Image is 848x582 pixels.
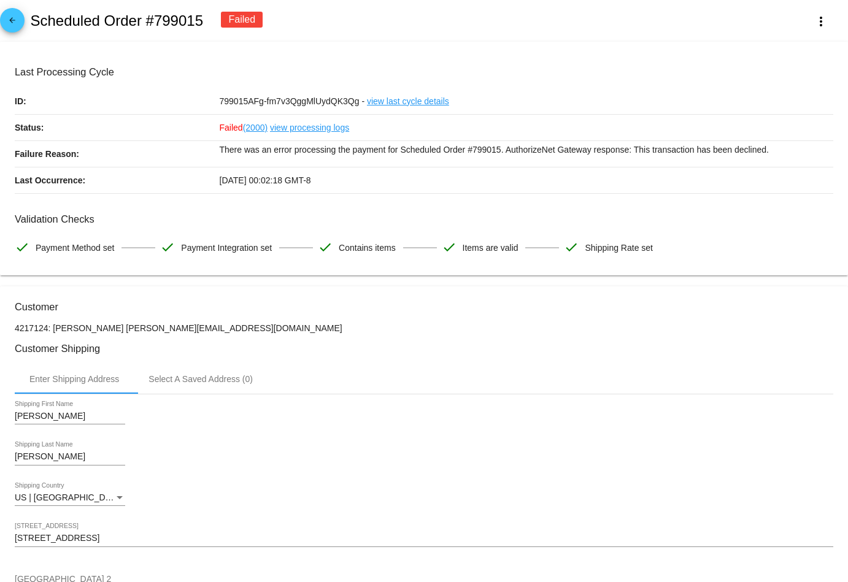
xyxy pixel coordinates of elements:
[181,235,272,261] span: Payment Integration set
[15,115,220,140] p: Status:
[148,374,253,384] div: Select A Saved Address (0)
[442,240,457,255] mat-icon: check
[15,452,125,462] input: Shipping Last Name
[15,343,833,354] h3: Customer Shipping
[270,115,349,140] a: view processing logs
[564,240,579,255] mat-icon: check
[220,141,834,158] p: There was an error processing the payment for Scheduled Order #799015. AuthorizeNet Gateway respo...
[220,175,311,185] span: [DATE] 00:02:18 GMT-8
[220,123,268,132] span: Failed
[15,412,125,421] input: Shipping First Name
[585,235,653,261] span: Shipping Rate set
[30,12,203,29] h2: Scheduled Order #799015
[160,240,175,255] mat-icon: check
[15,240,29,255] mat-icon: check
[15,88,220,114] p: ID:
[29,374,119,384] div: Enter Shipping Address
[15,301,833,313] h3: Customer
[463,235,518,261] span: Items are valid
[220,96,365,106] span: 799015AFg-fm7v3QggMlUydQK3Qg -
[5,16,20,31] mat-icon: arrow_back
[15,323,833,333] p: 4217124: [PERSON_NAME] [PERSON_NAME][EMAIL_ADDRESS][DOMAIN_NAME]
[243,115,268,140] a: (2000)
[15,493,125,503] mat-select: Shipping Country
[15,213,833,225] h3: Validation Checks
[15,167,220,193] p: Last Occurrence:
[15,141,220,167] p: Failure Reason:
[36,235,114,261] span: Payment Method set
[367,88,449,114] a: view last cycle details
[814,14,828,29] mat-icon: more_vert
[15,66,833,78] h3: Last Processing Cycle
[318,240,333,255] mat-icon: check
[15,534,833,543] input: Shipping Street 1
[15,492,123,502] span: US | [GEOGRAPHIC_DATA]
[221,12,263,28] div: Failed
[339,235,396,261] span: Contains items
